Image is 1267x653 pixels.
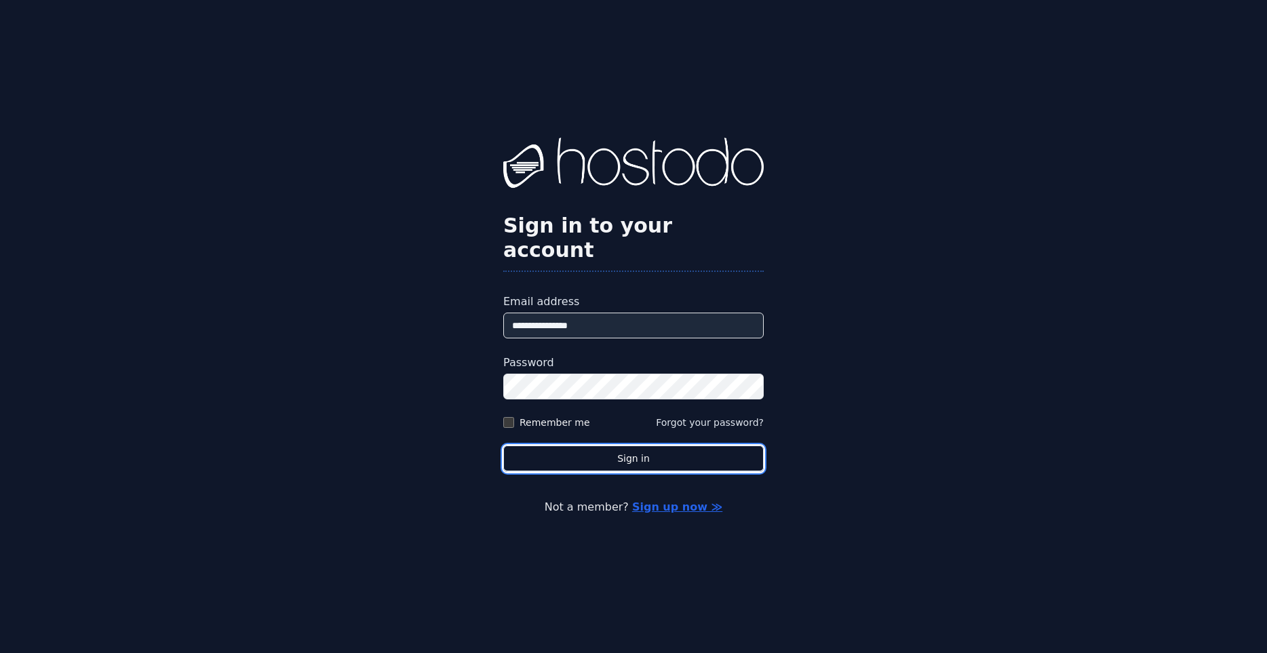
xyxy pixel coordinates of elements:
[656,416,764,429] button: Forgot your password?
[503,294,764,310] label: Email address
[503,446,764,472] button: Sign in
[520,416,590,429] label: Remember me
[503,138,764,192] img: Hostodo
[65,499,1202,515] p: Not a member?
[503,355,764,371] label: Password
[503,214,764,262] h2: Sign in to your account
[632,500,722,513] a: Sign up now ≫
